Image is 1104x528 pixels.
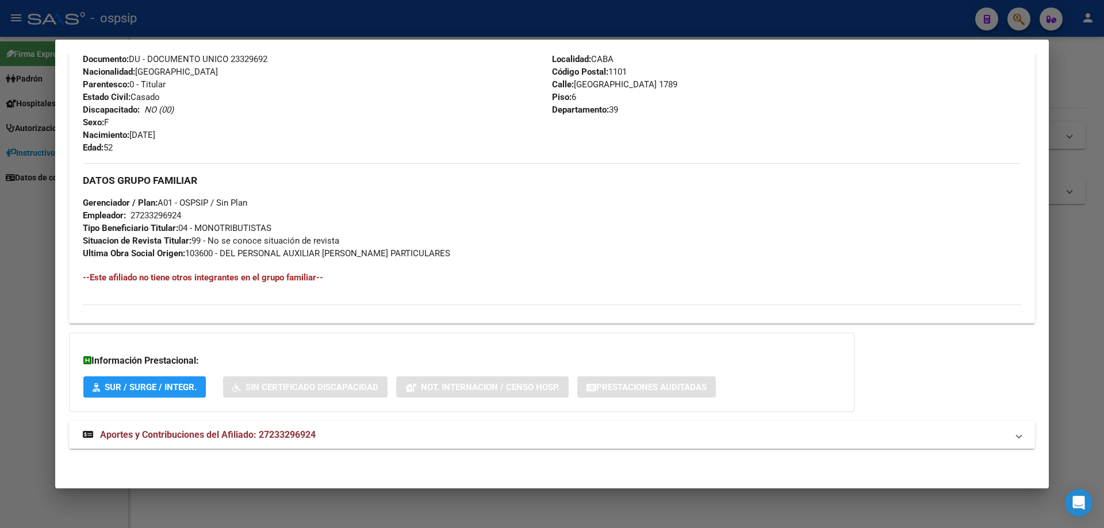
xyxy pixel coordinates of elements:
span: 99 - No se conoce situación de revista [83,236,339,246]
span: Sin Certificado Discapacidad [246,382,378,392]
strong: Documento: [83,54,129,64]
span: F [83,117,109,128]
span: Aportes y Contribuciones del Afiliado: 27233296924 [100,429,316,440]
strong: Edad: [83,142,103,153]
strong: Parentesco: [83,79,129,90]
div: 27233296924 [131,209,181,222]
span: [GEOGRAPHIC_DATA] 1789 [552,79,677,90]
span: Prestaciones Auditadas [596,382,707,392]
span: [DATE] [83,130,155,140]
span: 1101 [552,67,627,77]
strong: Nacionalidad: [83,67,135,77]
div: Open Intercom Messenger [1065,489,1092,517]
strong: Calle: [552,79,574,90]
span: A01 - OSPSIP / Sin Plan [83,198,247,208]
span: Casado [83,92,160,102]
button: SUR / SURGE / INTEGR. [83,376,206,398]
strong: Ultima Obra Social Origen: [83,248,185,259]
span: 0 - Titular [83,79,166,90]
span: [GEOGRAPHIC_DATA] [83,67,218,77]
span: 04 - MONOTRIBUTISTAS [83,223,271,233]
span: DU - DOCUMENTO UNICO 23329692 [83,54,267,64]
h3: Información Prestacional: [83,354,840,368]
i: NO (00) [144,105,174,115]
span: 39 [552,105,618,115]
span: CABA [552,54,614,64]
span: 6 [552,92,576,102]
strong: Tipo Beneficiario Titular: [83,223,178,233]
strong: Nacimiento: [83,130,129,140]
span: SUR / SURGE / INTEGR. [105,382,197,392]
strong: Gerenciador / Plan: [83,198,158,208]
span: Not. Internacion / Censo Hosp. [421,382,559,392]
h4: --Este afiliado no tiene otros integrantes en el grupo familiar-- [83,271,1021,284]
strong: Discapacitado: [83,105,140,115]
button: Not. Internacion / Censo Hosp. [396,376,569,398]
h3: DATOS GRUPO FAMILIAR [83,174,1021,187]
strong: Sexo: [83,117,104,128]
span: 52 [83,142,113,153]
strong: Empleador: [83,210,126,221]
strong: Departamento: [552,105,609,115]
strong: Código Postal: [552,67,608,77]
strong: Localidad: [552,54,591,64]
button: Sin Certificado Discapacidad [223,376,388,398]
strong: Estado Civil: [83,92,131,102]
span: 103600 - DEL PERSONAL AUXILIAR [PERSON_NAME] PARTICULARES [83,248,450,259]
mat-expansion-panel-header: Aportes y Contribuciones del Afiliado: 27233296924 [69,421,1035,449]
strong: Situacion de Revista Titular: [83,236,191,246]
strong: Piso: [552,92,572,102]
button: Prestaciones Auditadas [577,376,716,398]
